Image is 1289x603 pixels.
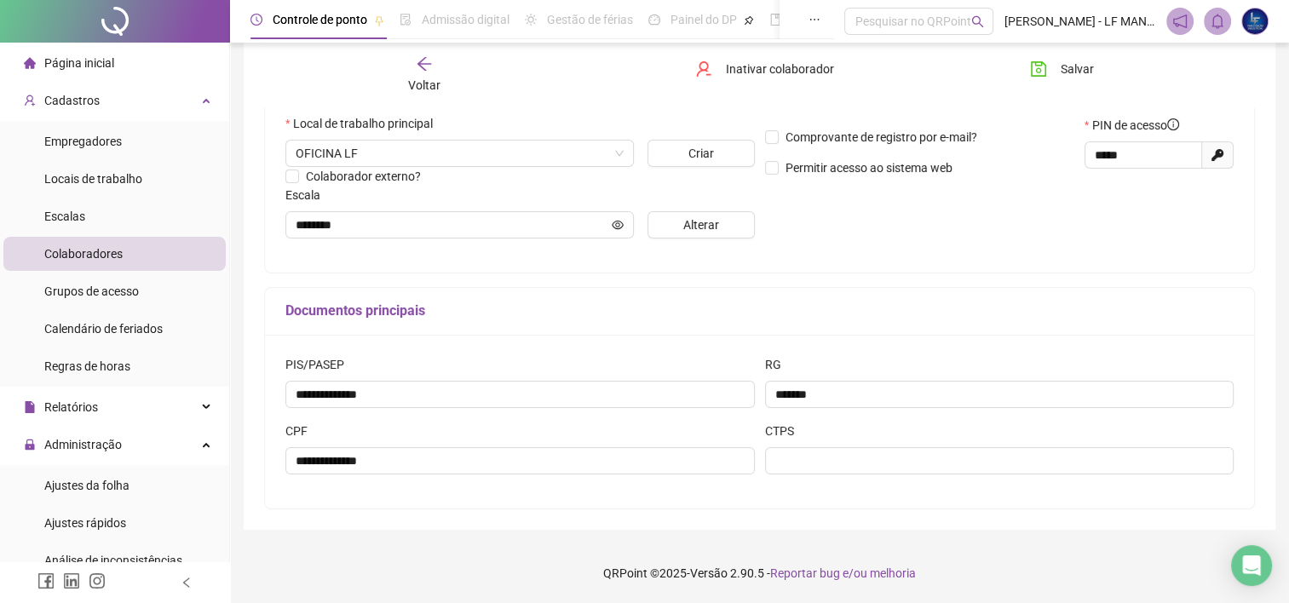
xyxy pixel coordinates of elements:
[648,14,660,26] span: dashboard
[44,56,114,70] span: Página inicial
[44,172,142,186] span: Locais de trabalho
[250,14,262,26] span: clock-circle
[769,14,781,26] span: book
[273,13,367,26] span: Controle de ponto
[285,114,444,133] label: Local de trabalho principal
[1017,55,1107,83] button: Salvar
[422,13,509,26] span: Admissão digital
[400,14,411,26] span: file-done
[1030,60,1047,78] span: save
[44,359,130,373] span: Regras de horas
[1172,14,1188,29] span: notification
[285,186,331,204] label: Escala
[547,13,633,26] span: Gestão de férias
[765,355,792,374] label: RG
[1092,116,1179,135] span: PIN de acesso
[89,572,106,589] span: instagram
[682,55,847,83] button: Inativar colaborador
[1004,12,1155,31] span: [PERSON_NAME] - LF MANUTENÇÃO INDUSTRIAL
[296,141,624,166] span: RUA JUPITER 2602 ELETRONORTE
[647,140,755,167] button: Criar
[770,566,916,580] span: Reportar bug e/ou melhoria
[1167,118,1179,130] span: info-circle
[1210,14,1225,29] span: bell
[785,161,952,175] span: Permitir acesso ao sistema web
[44,135,122,148] span: Empregadores
[688,144,714,163] span: Criar
[44,400,98,414] span: Relatórios
[612,219,624,231] span: eye
[525,14,537,26] span: sun
[744,15,754,26] span: pushpin
[230,543,1289,603] footer: QRPoint © 2025 - 2.90.5 -
[24,400,36,412] span: file
[971,15,984,28] span: search
[670,13,737,26] span: Painel do DP
[24,56,36,68] span: home
[44,322,163,336] span: Calendário de feriados
[408,78,440,92] span: Voltar
[285,422,319,440] label: CPF
[695,60,712,78] span: user-delete
[726,60,834,78] span: Inativar colaborador
[44,438,122,451] span: Administração
[44,554,182,567] span: Análise de inconsistências
[765,422,805,440] label: CTPS
[285,301,1234,321] h5: Documentos principais
[690,566,728,580] span: Versão
[44,210,85,223] span: Escalas
[44,284,139,298] span: Grupos de acesso
[24,438,36,450] span: lock
[63,572,80,589] span: linkedin
[809,14,820,26] span: ellipsis
[647,211,755,238] button: Alterar
[1231,545,1272,586] div: Open Intercom Messenger
[44,479,129,492] span: Ajustes da folha
[1061,60,1094,78] span: Salvar
[374,15,384,26] span: pushpin
[785,130,977,144] span: Comprovante de registro por e-mail?
[416,55,433,72] span: arrow-left
[44,94,100,107] span: Cadastros
[44,247,123,261] span: Colaboradores
[285,355,355,374] label: PIS/PASEP
[44,516,126,530] span: Ajustes rápidos
[37,572,55,589] span: facebook
[683,215,719,234] span: Alterar
[1242,9,1268,34] img: 50767
[306,169,421,183] span: Colaborador externo?
[24,94,36,106] span: user-add
[181,577,193,589] span: left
